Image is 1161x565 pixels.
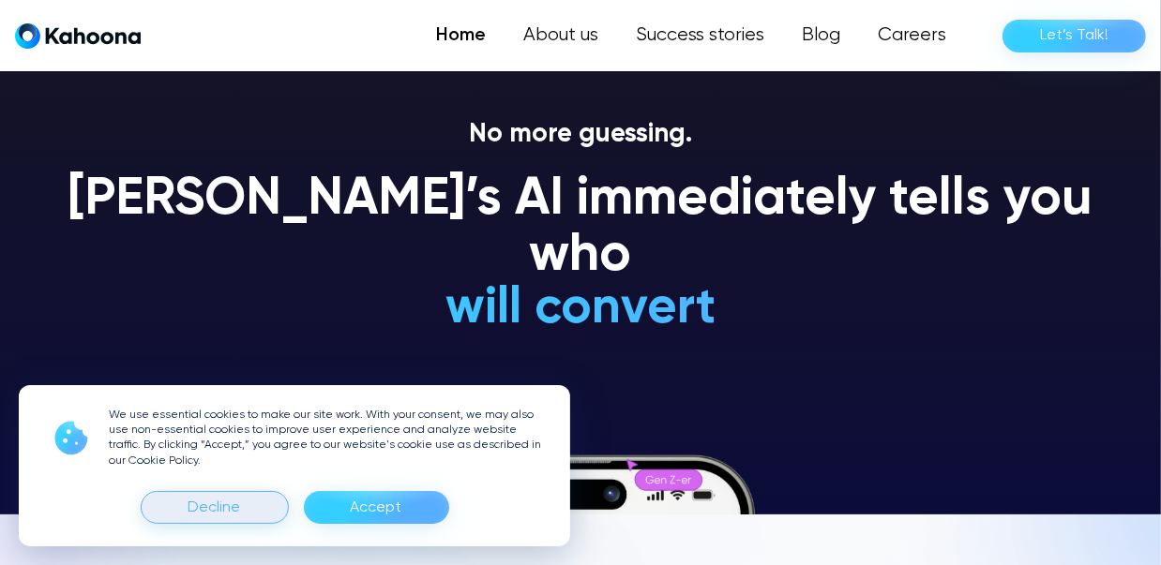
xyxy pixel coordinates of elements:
div: Accept [351,493,402,523]
a: Success stories [617,17,783,54]
a: Blog [783,17,859,54]
h1: will convert [305,281,857,336]
div: Accept [304,491,449,524]
h1: [PERSON_NAME]’s AI immediately tells you who [58,172,1103,284]
a: Home [417,17,505,54]
p: No more guessing. [58,119,1103,151]
a: Careers [859,17,965,54]
p: We use essential cookies to make our site work. With your consent, we may also use non-essential ... [109,408,548,468]
div: Decline [141,491,289,524]
a: home [15,22,141,50]
a: About us [505,17,617,54]
div: Let’s Talk! [1040,21,1108,51]
a: Let’s Talk! [1003,20,1146,52]
div: Decline [188,493,241,523]
g: Gen Z-er [645,476,690,484]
